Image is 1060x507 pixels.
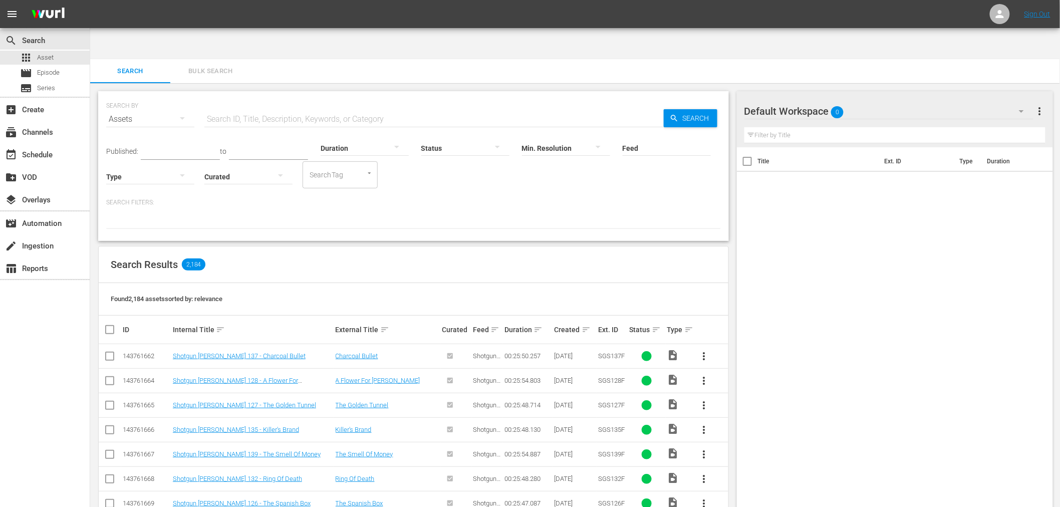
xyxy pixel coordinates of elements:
[5,240,17,252] span: Ingestion
[831,102,844,123] span: 0
[667,374,679,386] span: Video
[692,344,716,368] button: more_vert
[555,401,595,409] div: [DATE]
[692,369,716,393] button: more_vert
[173,401,316,409] a: Shotgun [PERSON_NAME] 127 - The Golden Tunnel
[96,66,164,77] span: Search
[5,149,17,161] span: Schedule
[1024,10,1050,18] a: Sign Out
[490,325,499,334] span: sort
[5,35,17,47] span: Search
[582,325,591,334] span: sort
[698,448,710,460] span: more_vert
[667,472,679,484] span: Video
[692,418,716,442] button: more_vert
[598,450,625,458] span: SGS139F
[365,168,374,178] button: Open
[878,147,953,175] th: Ext. ID
[698,399,710,411] span: more_vert
[504,426,552,433] div: 00:25:48.130
[504,499,552,507] div: 00:25:47.087
[698,424,710,436] span: more_vert
[473,352,500,375] span: Shotgun [PERSON_NAME]
[123,352,170,360] div: 143761662
[555,324,595,336] div: Created
[37,68,60,78] span: Episode
[336,401,389,409] a: The Golden Tunnel
[598,377,625,384] span: SGS128F
[216,325,225,334] span: sort
[555,475,595,482] div: [DATE]
[336,499,383,507] a: The Spanish Box
[176,66,244,77] span: Bulk Search
[380,325,389,334] span: sort
[173,377,302,392] a: Shotgun [PERSON_NAME] 128 - A Flower For [PERSON_NAME]
[664,109,717,127] button: Search
[173,324,333,336] div: Internal Title
[336,475,375,482] a: Ring Of Death
[336,324,439,336] div: External Title
[667,423,679,435] span: Video
[667,324,689,336] div: Type
[598,499,625,507] span: SGS126F
[698,350,710,362] span: more_vert
[652,325,661,334] span: sort
[1033,105,1045,117] span: more_vert
[598,401,625,409] span: SGS127F
[24,3,72,26] img: ans4CAIJ8jUAAAAAAAAAAAAAAAAAAAAAAAAgQb4GAAAAAAAAAAAAAAAAAAAAAAAAJMjXAAAAAAAAAAAAAAAAAAAAAAAAgAT5G...
[555,352,595,360] div: [DATE]
[504,450,552,458] div: 00:25:54.887
[123,326,170,334] div: ID
[37,53,54,63] span: Asset
[6,8,18,20] span: menu
[679,109,717,127] span: Search
[473,450,500,473] span: Shotgun [PERSON_NAME]
[698,473,710,485] span: more_vert
[598,426,625,433] span: SGS135F
[473,377,500,399] span: Shotgun [PERSON_NAME]
[555,426,595,433] div: [DATE]
[5,126,17,138] span: Channels
[5,194,17,206] span: Overlays
[442,326,470,334] div: Curated
[20,67,32,79] span: Episode
[667,349,679,361] span: Video
[555,450,595,458] div: [DATE]
[698,375,710,387] span: more_vert
[555,499,595,507] div: [DATE]
[473,401,500,424] span: Shotgun [PERSON_NAME]
[504,475,552,482] div: 00:25:48.280
[5,171,17,183] span: VOD
[5,217,17,229] span: Automation
[220,147,226,155] span: to
[692,393,716,417] button: more_vert
[123,499,170,507] div: 143761669
[5,104,17,116] span: Create
[173,352,306,360] a: Shotgun [PERSON_NAME] 137 - Charcoal Bullet
[336,426,372,433] a: Killer's Brand
[173,475,302,482] a: Shotgun [PERSON_NAME] 132 - Ring Of Death
[473,426,500,448] span: Shotgun [PERSON_NAME]
[20,82,32,94] span: Series
[336,450,393,458] a: The Smell Of Money
[598,352,625,360] span: SGS137F
[598,475,625,482] span: SGS132F
[504,324,552,336] div: Duration
[336,352,378,360] a: Charcoal Bullet
[598,326,626,334] div: Ext. ID
[173,450,321,458] a: Shotgun [PERSON_NAME] 139 - The Smell Of Money
[504,352,552,360] div: 00:25:50.257
[534,325,543,334] span: sort
[555,377,595,384] div: [DATE]
[37,83,55,93] span: Series
[106,147,138,155] span: Published:
[667,447,679,459] span: Video
[123,450,170,458] div: 143761667
[123,475,170,482] div: 143761668
[123,401,170,409] div: 143761665
[473,475,500,497] span: Shotgun [PERSON_NAME]
[5,263,17,275] span: Reports
[981,147,1041,175] th: Duration
[504,377,552,384] div: 00:25:54.803
[111,259,178,271] span: Search Results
